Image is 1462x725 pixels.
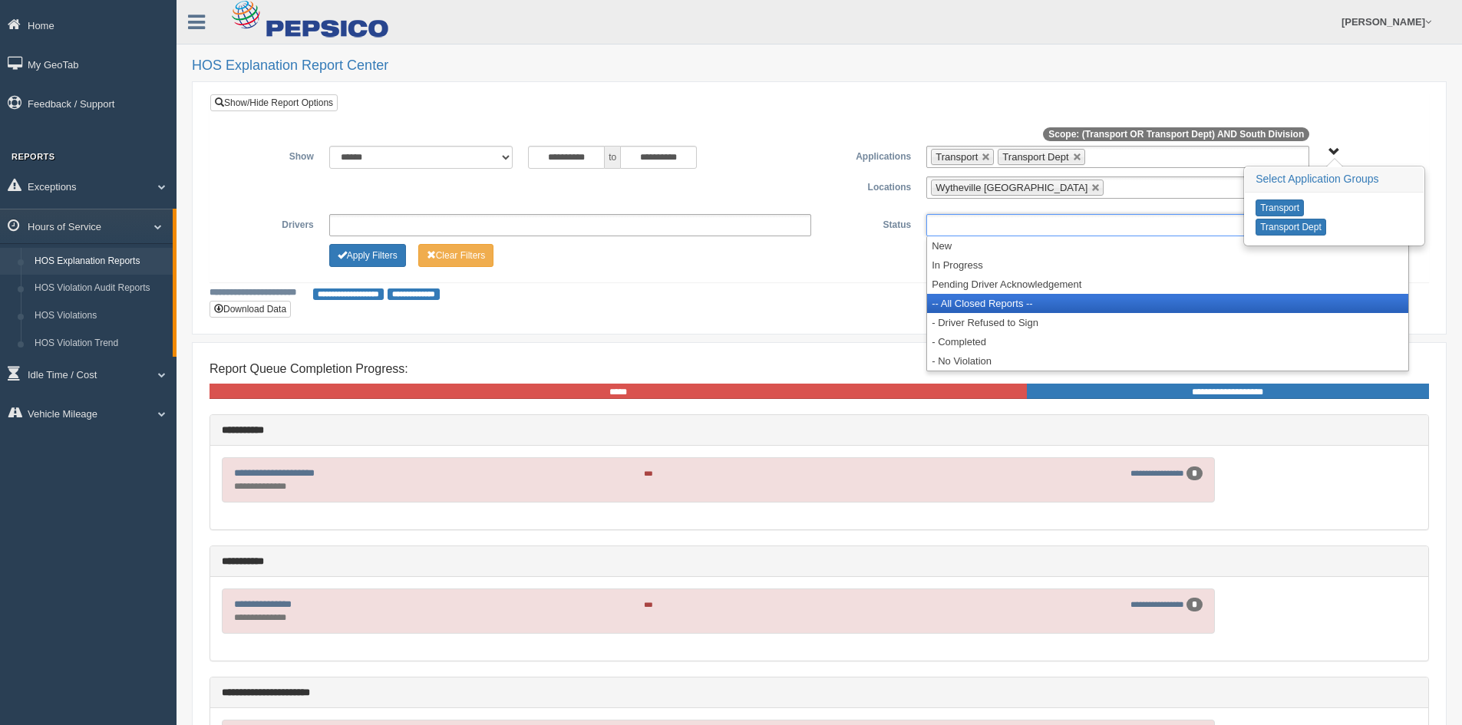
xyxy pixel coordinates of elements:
button: Change Filter Options [329,244,406,267]
span: to [605,146,620,169]
button: Transport [1256,199,1304,216]
a: Show/Hide Report Options [210,94,338,111]
span: Scope: (Transport OR Transport Dept) AND South Division [1043,127,1309,141]
button: Download Data [210,301,291,318]
label: Show [222,146,322,164]
li: In Progress [927,255,1408,275]
button: Transport Dept [1256,219,1326,236]
label: Drivers [222,214,322,232]
button: Change Filter Options [418,244,494,267]
li: -- All Closed Reports -- [927,294,1408,313]
span: Transport Dept [1002,151,1068,163]
span: Transport [936,151,978,163]
li: Pending Driver Acknowledgement [927,275,1408,294]
li: New [927,236,1408,255]
h3: Select Application Groups [1245,167,1424,192]
h2: HOS Explanation Report Center [192,58,1447,74]
li: - Driver Refused to Sign [927,313,1408,332]
label: Locations [820,176,919,195]
h4: Report Queue Completion Progress: [210,362,1429,376]
a: HOS Explanation Reports [28,248,173,275]
a: HOS Violations [28,302,173,330]
a: HOS Violation Trend [28,330,173,358]
li: - No Violation [927,351,1408,371]
label: Applications [819,146,919,164]
span: Wytheville [GEOGRAPHIC_DATA] [936,182,1087,193]
label: Status [819,214,919,232]
li: - Completed [927,332,1408,351]
a: HOS Violation Audit Reports [28,275,173,302]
